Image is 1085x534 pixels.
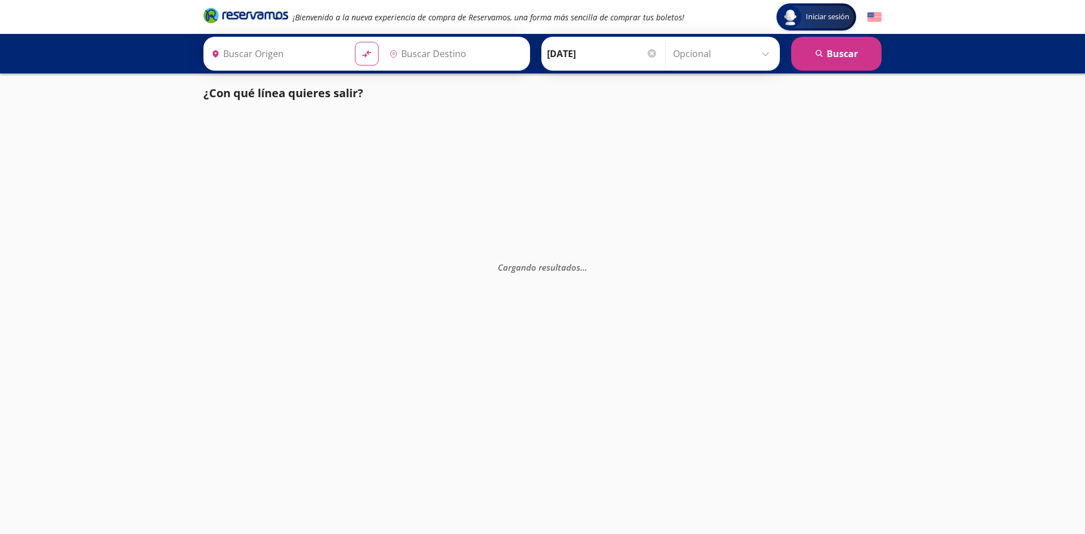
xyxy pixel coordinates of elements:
button: Buscar [791,37,882,71]
input: Opcional [673,40,774,68]
em: ¡Bienvenido a la nueva experiencia de compra de Reservamos, una forma más sencilla de comprar tus... [293,12,684,23]
em: Cargando resultados [498,261,587,272]
span: Iniciar sesión [801,11,854,23]
span: . [583,261,585,272]
span: . [585,261,587,272]
input: Elegir Fecha [547,40,658,68]
p: ¿Con qué línea quieres salir? [203,85,363,102]
a: Brand Logo [203,7,288,27]
span: . [580,261,583,272]
button: English [867,10,882,24]
i: Brand Logo [203,7,288,24]
input: Buscar Origen [207,40,346,68]
input: Buscar Destino [385,40,524,68]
